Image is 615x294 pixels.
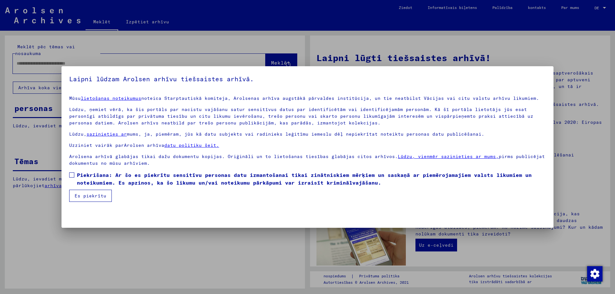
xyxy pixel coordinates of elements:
[69,107,533,126] font: Lūdzu, ņemiet vērā, ka šis portāls par nacistu vajāšanu satur sensitīvus datus par identificētām ...
[75,193,106,199] font: Es piekrītu
[141,95,539,101] font: noteica Starptautiskā komiteja, Arolsenas arhīva augstākā pārvaldes institūcija, un tie neatbilst...
[69,95,81,101] font: Mūsu
[69,131,86,137] font: Lūdzu,
[587,266,603,282] img: Mainīt piekrišanu
[69,142,124,148] font: Uzziniet vairāk par
[69,190,112,202] button: Es piekrītu
[81,95,141,101] a: lietošanas noteikumus
[69,154,398,159] font: Arolsena arhīvā glabājas tikai dažu dokumentu kopijas. Oriģināli un to lietošanas tiesības glabāj...
[164,142,219,148] a: datu politiku šeit.
[86,131,127,137] a: sazinieties ar
[127,131,484,137] font: mums, ja, piemēram, jūs kā datu subjekts vai radinieks leģitīmu iemeslu dēļ nepiekrītat noteiktu ...
[69,154,545,166] font: pirms publicējat dokumentus no mūsu arhīviem.
[398,154,499,159] a: Lūdzu, vienmēr sazinieties ar mums,
[77,172,532,186] font: Piekrišana: Ar šo es piekrītu sensitīvu personas datu izmantošanai tikai zinātniskiem mērķiem un ...
[124,142,164,148] font: Arolsen arhīva
[69,75,254,83] font: Laipni lūdzam Arolsen arhīvu tiešsaistes arhīvā.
